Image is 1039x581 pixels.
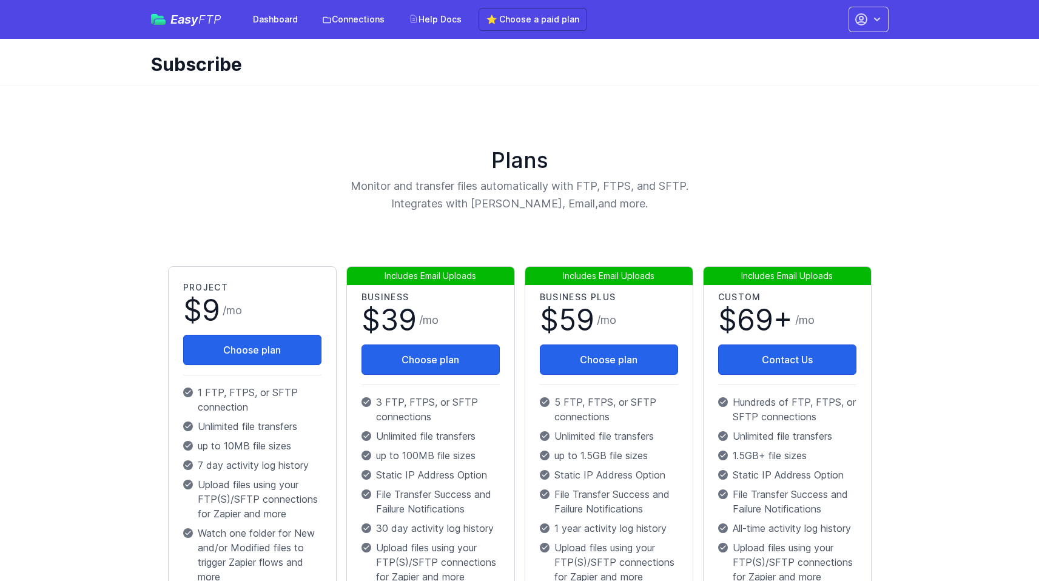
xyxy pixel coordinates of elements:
[183,296,220,325] span: $
[540,344,678,375] button: Choose plan
[282,177,758,213] p: Monitor and transfer files automatically with FTP, FTPS, and SFTP. Integrates with [PERSON_NAME],...
[183,281,321,294] h2: Project
[361,468,500,482] p: Static IP Address Option
[223,302,242,319] span: /
[346,266,515,285] span: Includes Email Uploads
[540,306,594,335] span: $
[183,419,321,434] p: Unlimited file transfers
[202,292,220,328] span: 9
[718,429,856,443] p: Unlimited file transfers
[600,314,616,326] span: mo
[361,306,417,335] span: $
[540,395,678,424] p: 5 FTP, FTPS, or SFTP connections
[226,304,242,317] span: mo
[419,312,439,329] span: /
[183,438,321,453] p: up to 10MB file sizes
[361,448,500,463] p: up to 100MB file sizes
[479,8,587,31] a: ⭐ Choose a paid plan
[525,266,693,285] span: Includes Email Uploads
[540,429,678,443] p: Unlimited file transfers
[423,314,439,326] span: mo
[380,302,417,338] span: 39
[361,291,500,303] h2: Business
[361,521,500,536] p: 30 day activity log history
[718,521,856,536] p: All-time activity log history
[183,335,321,365] button: Choose plan
[718,291,856,303] h2: Custom
[540,291,678,303] h2: Business Plus
[718,487,856,516] p: File Transfer Success and Failure Notifications
[246,8,305,30] a: Dashboard
[718,344,856,375] a: Contact Us
[163,148,876,172] h1: Plans
[597,312,616,329] span: /
[361,487,500,516] p: File Transfer Success and Failure Notifications
[183,385,321,414] p: 1 FTP, FTPS, or SFTP connection
[703,266,872,285] span: Includes Email Uploads
[559,302,594,338] span: 59
[718,448,856,463] p: 1.5GB+ file sizes
[718,395,856,424] p: Hundreds of FTP, FTPS, or SFTP connections
[151,14,166,25] img: easyftp_logo.png
[737,302,793,338] span: 69+
[361,429,500,443] p: Unlimited file transfers
[540,448,678,463] p: up to 1.5GB file sizes
[361,344,500,375] button: Choose plan
[315,8,392,30] a: Connections
[198,12,221,27] span: FTP
[718,306,793,335] span: $
[170,13,221,25] span: Easy
[402,8,469,30] a: Help Docs
[540,468,678,482] p: Static IP Address Option
[151,53,879,75] h1: Subscribe
[540,521,678,536] p: 1 year activity log history
[183,477,321,521] p: Upload files using your FTP(S)/SFTP connections for Zapier and more
[718,468,856,482] p: Static IP Address Option
[540,487,678,516] p: File Transfer Success and Failure Notifications
[361,395,500,424] p: 3 FTP, FTPS, or SFTP connections
[183,458,321,472] p: 7 day activity log history
[795,312,815,329] span: /
[151,13,221,25] a: EasyFTP
[799,314,815,326] span: mo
